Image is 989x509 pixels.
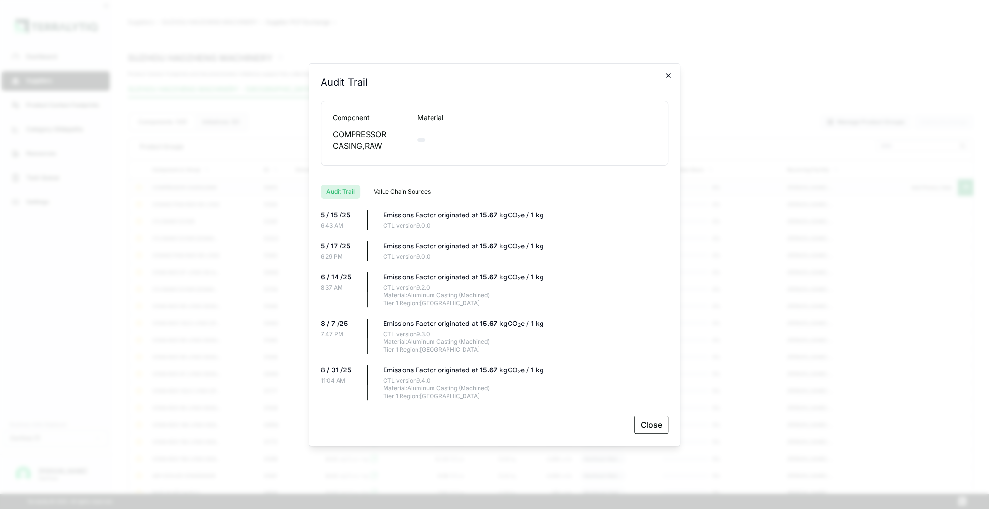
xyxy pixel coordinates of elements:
[383,241,668,251] div: Emissions Factor originated at kgCO e / 1 kg
[321,241,359,251] div: 5 / 17 /25
[518,245,521,251] sub: 2
[383,210,668,220] div: Emissions Factor originated at kgCO e / 1 kg
[383,392,668,400] div: Tier 1 Region: [GEOGRAPHIC_DATA]
[383,222,668,230] div: CTL version 9.0.0
[480,242,499,250] span: 15.67
[383,338,668,346] div: Material: Aluminum Casting (Machined)
[321,365,359,375] div: 8 / 31 /25
[321,177,668,199] div: RFI tabs
[518,369,521,375] sub: 2
[321,253,359,261] div: 6:29 PM
[383,253,668,261] div: CTL version 9.0.0
[383,299,668,307] div: Tier 1 Region: [GEOGRAPHIC_DATA]
[383,377,668,385] div: CTL version 9.4.0
[417,113,487,123] div: Material
[518,276,521,282] sub: 2
[321,76,368,89] h2: Audit Trail
[321,284,359,292] div: 8:37 AM
[383,292,668,299] div: Material: Aluminum Casting (Machined)
[321,377,359,385] div: 11:04 AM
[321,330,359,338] div: 7:47 PM
[333,128,402,152] div: COMPRESSOR CASING,RAW
[518,214,521,220] sub: 2
[518,322,521,328] sub: 2
[480,319,499,327] span: 15.67
[383,346,668,354] div: Tier 1 Region: [GEOGRAPHIC_DATA]
[383,365,668,375] div: Emissions Factor originated at kgCO e / 1 kg
[368,185,436,199] button: Value Chain Sources
[383,330,668,338] div: CTL version 9.3.0
[333,113,402,123] div: Component
[480,273,499,281] span: 15.67
[321,272,359,282] div: 6 / 14 /25
[480,211,499,219] span: 15.67
[383,284,668,292] div: CTL version 9.2.0
[321,210,359,220] div: 5 / 15 /25
[321,222,359,230] div: 6:43 AM
[321,185,360,199] button: Audit Trail
[383,319,668,328] div: Emissions Factor originated at kgCO e / 1 kg
[480,366,499,374] span: 15.67
[634,416,668,434] button: Close
[321,319,359,328] div: 8 / 7 /25
[383,385,668,392] div: Material: Aluminum Casting (Machined)
[383,272,668,282] div: Emissions Factor originated at kgCO e / 1 kg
